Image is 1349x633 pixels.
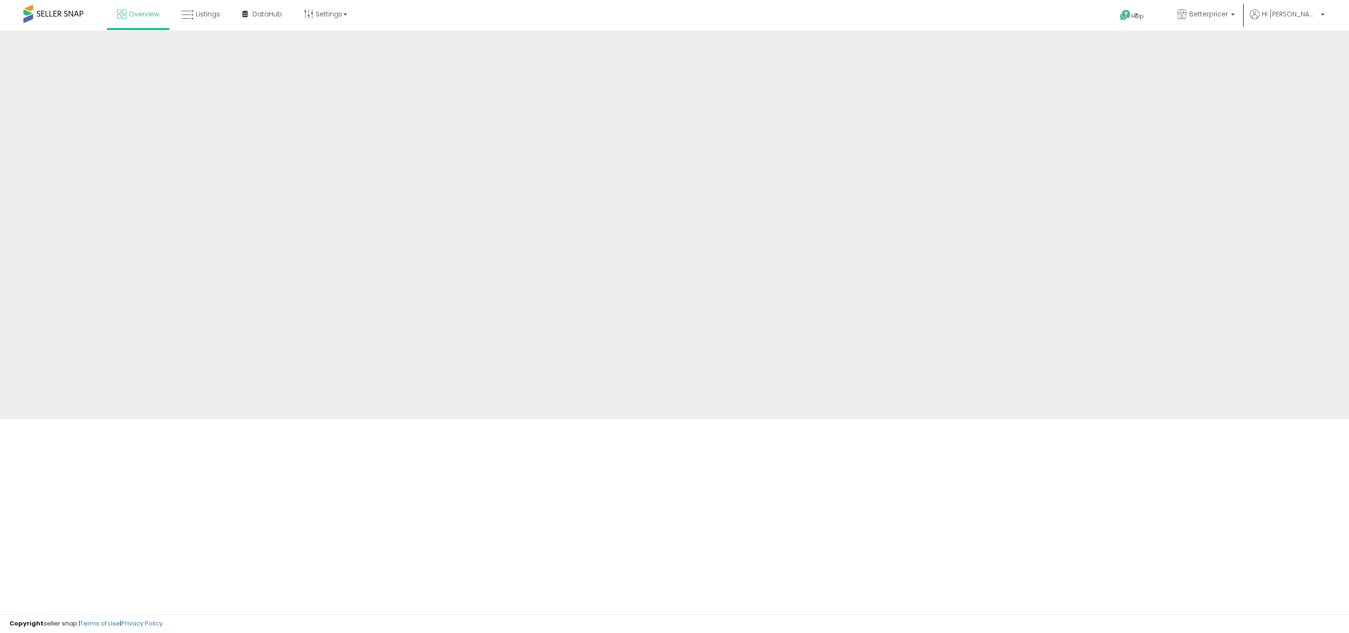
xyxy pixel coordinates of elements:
[1112,2,1162,30] a: Help
[1119,9,1131,21] i: Get Help
[1262,9,1318,19] span: Hi [PERSON_NAME]
[1131,12,1144,20] span: Help
[1250,9,1325,30] a: Hi [PERSON_NAME]
[129,9,159,19] span: Overview
[252,9,282,19] span: DataHub
[196,9,220,19] span: Listings
[1189,9,1228,19] span: Betterpricer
